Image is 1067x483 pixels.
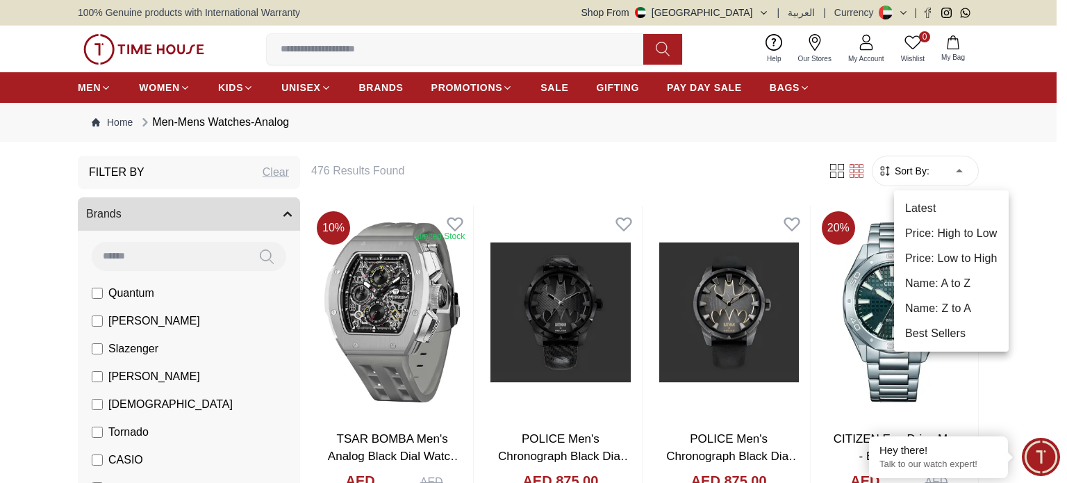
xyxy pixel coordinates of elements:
li: Name: Z to A [894,296,1009,321]
p: Talk to our watch expert! [879,459,998,470]
div: Hey there! [879,443,998,457]
div: Chat Widget [1022,438,1060,476]
li: Price: Low to High [894,246,1009,271]
li: Best Sellers [894,321,1009,346]
li: Latest [894,196,1009,221]
li: Name: A to Z [894,271,1009,296]
li: Price: High to Low [894,221,1009,246]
